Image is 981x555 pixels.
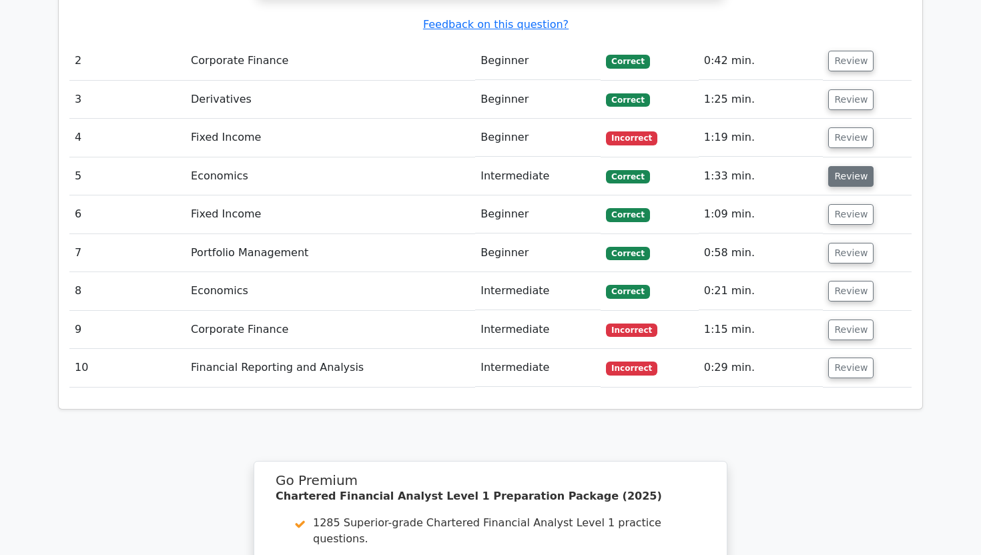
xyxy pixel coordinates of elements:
button: Review [828,166,874,187]
td: Economics [186,157,475,195]
button: Review [828,127,874,148]
td: 7 [69,234,186,272]
td: 10 [69,349,186,387]
td: 3 [69,81,186,119]
td: Fixed Income [186,195,475,233]
td: Intermediate [475,349,601,387]
button: Review [828,51,874,71]
td: 0:29 min. [699,349,824,387]
td: 5 [69,157,186,195]
td: Corporate Finance [186,42,475,80]
td: 0:42 min. [699,42,824,80]
td: 0:58 min. [699,234,824,272]
span: Correct [606,247,649,260]
td: 2 [69,42,186,80]
td: Intermediate [475,157,601,195]
span: Incorrect [606,324,657,337]
td: Fixed Income [186,119,475,157]
td: Derivatives [186,81,475,119]
button: Review [828,358,874,378]
td: 0:21 min. [699,272,824,310]
td: Beginner [475,234,601,272]
span: Incorrect [606,131,657,145]
td: Beginner [475,81,601,119]
button: Review [828,281,874,302]
span: Incorrect [606,362,657,375]
button: Review [828,204,874,225]
td: 1:15 min. [699,311,824,349]
td: 4 [69,119,186,157]
td: 9 [69,311,186,349]
td: Financial Reporting and Analysis [186,349,475,387]
td: Intermediate [475,311,601,349]
td: Corporate Finance [186,311,475,349]
td: Beginner [475,119,601,157]
button: Review [828,89,874,110]
td: 1:25 min. [699,81,824,119]
td: Beginner [475,195,601,233]
td: 1:19 min. [699,119,824,157]
td: 6 [69,195,186,233]
td: Beginner [475,42,601,80]
span: Correct [606,170,649,183]
span: Correct [606,208,649,221]
td: Economics [186,272,475,310]
td: 1:33 min. [699,157,824,195]
span: Correct [606,55,649,68]
td: Portfolio Management [186,234,475,272]
td: 1:09 min. [699,195,824,233]
span: Correct [606,93,649,107]
td: 8 [69,272,186,310]
a: Feedback on this question? [423,18,569,31]
button: Review [828,320,874,340]
td: Intermediate [475,272,601,310]
span: Correct [606,285,649,298]
button: Review [828,243,874,263]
